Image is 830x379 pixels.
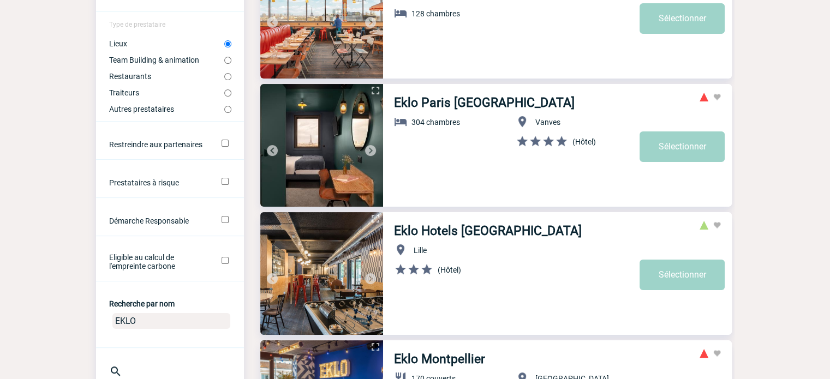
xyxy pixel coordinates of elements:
[700,349,708,358] span: Risque très élevé
[109,56,224,64] label: Team Building & animation
[109,21,165,28] span: Type de prestataire
[109,299,175,308] label: Recherche par nom
[109,140,207,149] label: Restreindre aux partenaires
[394,352,485,366] a: Eklo Montpellier
[260,212,383,335] img: 1.jpg
[713,93,721,101] img: Ajouter aux favoris
[414,246,427,255] span: Lille
[713,221,721,230] img: Ajouter aux favoris
[260,84,383,207] img: 1.jpg
[438,266,461,274] span: (Hôtel)
[640,260,725,290] a: Sélectionner
[640,3,725,34] a: Sélectionner
[109,105,224,113] label: Autres prestataires
[516,115,529,128] img: baseline_location_on_white_24dp-b.png
[109,72,224,81] label: Restaurants
[109,88,224,97] label: Traiteurs
[640,131,725,162] a: Sélectionner
[109,39,224,48] label: Lieux
[109,365,122,378] img: search-24-px.png
[109,253,207,270] label: Eligible au calcul de l'empreinte carbone
[713,349,721,358] img: Ajouter aux favoris
[394,115,407,128] img: baseline_hotel_white_24dp-b.png
[222,257,229,264] input: Eligible au calcul de l'empreinte carbone
[109,178,207,187] label: Prestataires à risque
[394,224,582,238] a: Eklo Hotels [GEOGRAPHIC_DATA]
[700,93,708,101] span: Risque très élevé
[411,9,460,18] span: 128 chambres
[222,216,229,223] input: Démarche Responsable
[535,118,560,127] span: Vanves
[700,221,708,230] span: Risque faible
[394,7,407,20] img: baseline_hotel_white_24dp-b.png
[411,118,460,127] span: 304 chambres
[109,216,207,225] label: Démarche Responsable
[394,95,575,110] a: Eklo Paris [GEOGRAPHIC_DATA]
[572,137,596,146] span: (Hôtel)
[394,243,407,256] img: baseline_location_on_white_24dp-b.png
